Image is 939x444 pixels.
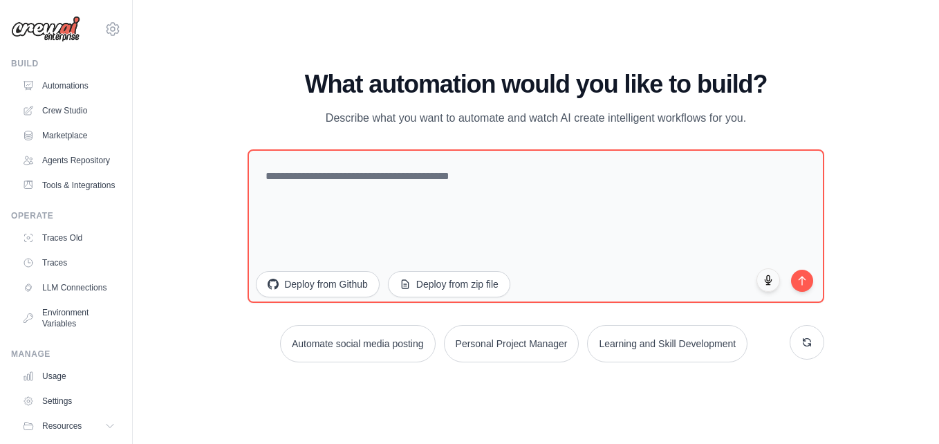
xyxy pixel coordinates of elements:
[870,378,939,444] iframe: Chat Widget
[17,277,121,299] a: LLM Connections
[11,58,121,69] div: Build
[17,100,121,122] a: Crew Studio
[17,149,121,172] a: Agents Repository
[248,71,824,98] h1: What automation would you like to build?
[42,420,82,432] span: Resources
[11,210,121,221] div: Operate
[388,271,510,297] button: Deploy from zip file
[587,325,747,362] button: Learning and Skill Development
[17,75,121,97] a: Automations
[17,252,121,274] a: Traces
[304,109,768,127] p: Describe what you want to automate and watch AI create intelligent workflows for you.
[17,302,121,335] a: Environment Variables
[444,325,579,362] button: Personal Project Manager
[11,349,121,360] div: Manage
[11,16,80,42] img: Logo
[17,390,121,412] a: Settings
[280,325,436,362] button: Automate social media posting
[17,415,121,437] button: Resources
[17,227,121,249] a: Traces Old
[256,271,380,297] button: Deploy from Github
[17,174,121,196] a: Tools & Integrations
[17,365,121,387] a: Usage
[17,124,121,147] a: Marketplace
